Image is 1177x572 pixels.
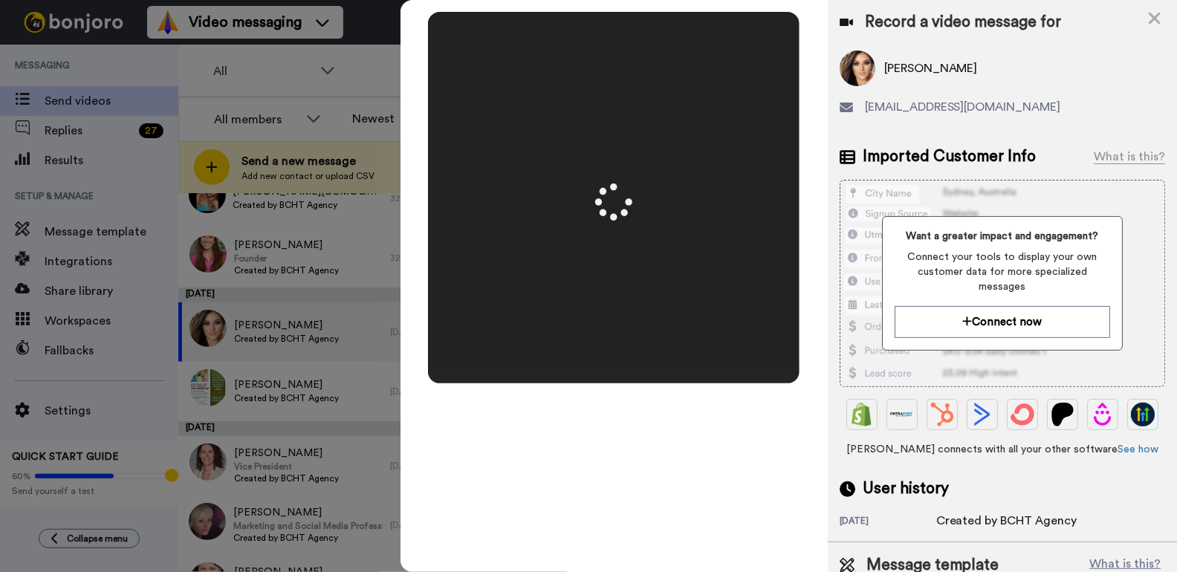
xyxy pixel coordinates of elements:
img: GoHighLevel [1131,403,1155,426]
img: Hubspot [930,403,954,426]
div: What is this? [1094,148,1165,166]
span: Want a greater impact and engagement? [895,229,1110,244]
span: User history [863,478,949,500]
button: Connect now [895,306,1110,338]
span: [EMAIL_ADDRESS][DOMAIN_NAME] [865,98,1061,116]
div: Created by BCHT Agency [936,512,1077,530]
img: ActiveCampaign [970,403,994,426]
div: [DATE] [840,515,936,530]
img: Shopify [850,403,874,426]
img: ConvertKit [1011,403,1034,426]
img: Ontraport [890,403,914,426]
span: Connect your tools to display your own customer data for more specialized messages [895,250,1110,294]
span: Imported Customer Info [863,146,1037,168]
img: Patreon [1051,403,1074,426]
img: Drip [1091,403,1115,426]
span: [PERSON_NAME] connects with all your other software [840,442,1165,457]
a: See how [1118,444,1158,455]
